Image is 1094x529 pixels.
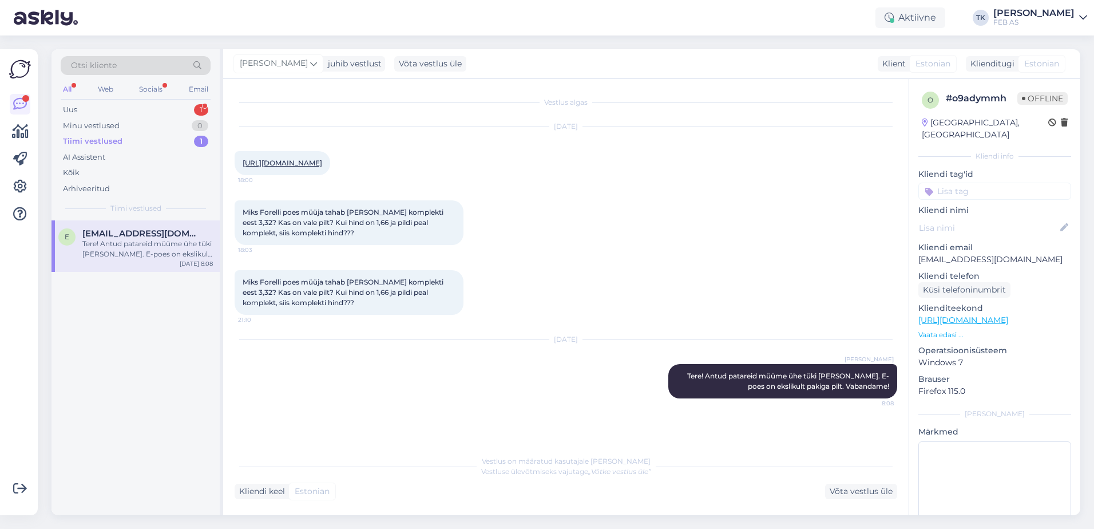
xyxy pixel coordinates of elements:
[918,151,1071,161] div: Kliendi info
[922,117,1048,141] div: [GEOGRAPHIC_DATA], [GEOGRAPHIC_DATA]
[687,372,889,390] span: Tere! Antud patareid müüme ühe tüki [PERSON_NAME]. E-poes on ekslikult pakiga pilt. Vabandame!
[238,315,281,324] span: 21:10
[238,176,281,184] span: 18:00
[919,222,1058,234] input: Lisa nimi
[851,399,894,408] span: 8:08
[918,373,1071,385] p: Brauser
[63,183,110,195] div: Arhiveeritud
[918,242,1071,254] p: Kliendi email
[192,120,208,132] div: 0
[845,355,894,364] span: [PERSON_NAME]
[918,315,1008,325] a: [URL][DOMAIN_NAME]
[235,485,285,498] div: Kliendi keel
[63,152,105,163] div: AI Assistent
[1017,92,1068,105] span: Offline
[993,9,1087,27] a: [PERSON_NAME]FEB AS
[9,58,31,80] img: Askly Logo
[973,10,989,26] div: TK
[915,58,950,70] span: Estonian
[993,18,1075,27] div: FEB AS
[240,57,308,70] span: [PERSON_NAME]
[918,270,1071,282] p: Kliendi telefon
[61,82,74,97] div: All
[946,92,1017,105] div: # o9adymmh
[187,82,211,97] div: Email
[71,60,117,72] span: Otsi kliente
[82,228,201,239] span: elan.tallinnas@mail.ee
[235,334,897,345] div: [DATE]
[63,167,80,179] div: Kõik
[875,7,945,28] div: Aktiivne
[63,104,77,116] div: Uus
[243,159,322,167] a: [URL][DOMAIN_NAME]
[323,58,382,70] div: juhib vestlust
[918,409,1071,419] div: [PERSON_NAME]
[918,330,1071,340] p: Vaata edasi ...
[918,168,1071,180] p: Kliendi tag'id
[481,467,651,476] span: Vestluse ülevõtmiseks vajutage
[82,239,213,259] div: Tere! Antud patareid müüme ühe tüki [PERSON_NAME]. E-poes on ekslikult pakiga pilt. Vabandame!
[235,121,897,132] div: [DATE]
[918,345,1071,357] p: Operatsioonisüsteem
[194,104,208,116] div: 1
[482,457,651,465] span: Vestlus on määratud kasutajale [PERSON_NAME]
[180,259,213,268] div: [DATE] 8:08
[235,97,897,108] div: Vestlus algas
[96,82,116,97] div: Web
[65,232,69,241] span: e
[927,96,933,104] span: o
[295,485,330,498] span: Estonian
[966,58,1014,70] div: Klienditugi
[825,484,897,499] div: Võta vestlus üle
[137,82,165,97] div: Socials
[194,136,208,147] div: 1
[1024,58,1059,70] span: Estonian
[110,203,161,214] span: Tiimi vestlused
[918,204,1071,216] p: Kliendi nimi
[63,136,122,147] div: Tiimi vestlused
[918,357,1071,369] p: Windows 7
[394,56,466,72] div: Võta vestlus üle
[878,58,906,70] div: Klient
[993,9,1075,18] div: [PERSON_NAME]
[918,183,1071,200] input: Lisa tag
[243,278,445,307] span: Miks Forelli poes müüja tahab [PERSON_NAME] komplekti eest 3,32? Kas on vale pilt? Kui hind on 1,...
[63,120,120,132] div: Minu vestlused
[243,208,445,237] span: Miks Forelli poes müüja tahab [PERSON_NAME] komplekti eest 3,32? Kas on vale pilt? Kui hind on 1,...
[238,246,281,254] span: 18:03
[918,254,1071,266] p: [EMAIL_ADDRESS][DOMAIN_NAME]
[918,385,1071,397] p: Firefox 115.0
[588,467,651,476] i: „Võtke vestlus üle”
[918,302,1071,314] p: Klienditeekond
[918,426,1071,438] p: Märkmed
[918,282,1010,298] div: Küsi telefoninumbrit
